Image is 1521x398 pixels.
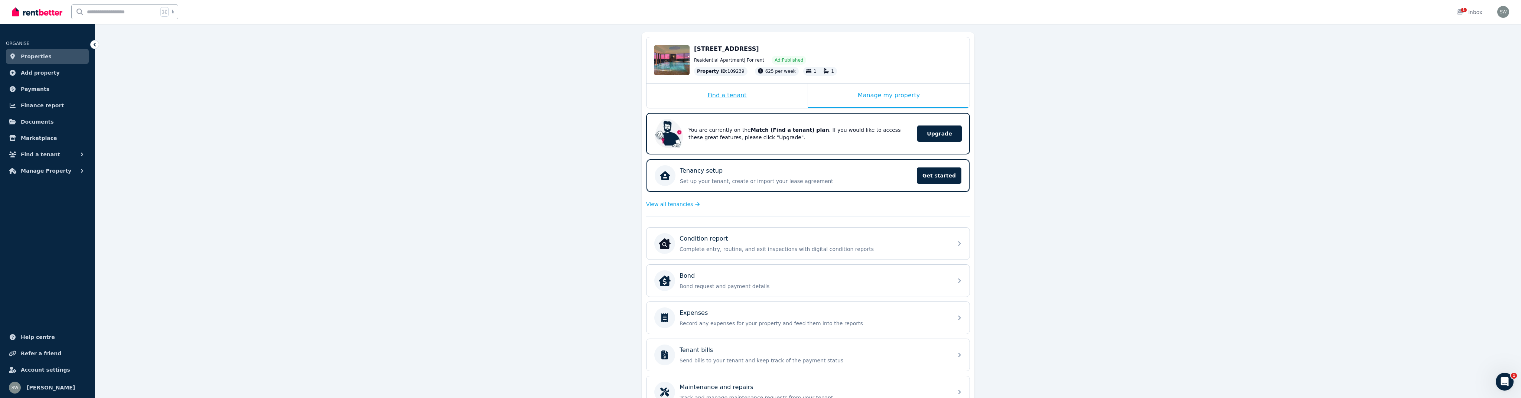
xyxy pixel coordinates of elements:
img: Upgrade RentBetter plan [654,119,684,149]
a: View all tenancies [646,200,700,208]
span: [STREET_ADDRESS] [694,45,759,52]
span: k [172,9,174,15]
img: Bond [659,275,671,287]
p: Maintenance and repairs [680,383,753,392]
img: Condition report [659,238,671,249]
span: 1 [831,69,834,74]
p: Expenses [680,309,708,317]
span: 1 [814,69,817,74]
a: Properties [6,49,89,64]
p: You are currently on the . If you would like to access these great features, please click "Upgrade". [688,126,907,141]
a: Help centre [6,330,89,345]
button: Manage Property [6,163,89,178]
p: Complete entry, routine, and exit inspections with digital condition reports [680,245,948,253]
div: Inbox [1456,9,1482,16]
span: [PERSON_NAME] [27,383,75,392]
span: Documents [21,117,54,126]
iframe: Intercom live chat [1496,373,1514,391]
a: Tenancy setupSet up your tenant, create or import your lease agreementGet started [646,159,970,192]
span: Add property [21,68,60,77]
span: Properties [21,52,52,61]
a: Marketplace [6,131,89,146]
a: BondBondBond request and payment details [646,265,970,297]
span: Help centre [21,333,55,342]
div: Find a tenant [646,84,808,108]
div: : 109239 [694,67,748,76]
div: Manage my property [808,84,970,108]
p: Record any expenses for your property and feed them into the reports [680,320,948,327]
a: Finance report [6,98,89,113]
span: Ad: Published [775,57,803,63]
a: Refer a friend [6,346,89,361]
span: View all tenancies [646,200,693,208]
button: Find a tenant [6,147,89,162]
p: Bond request and payment details [680,283,948,290]
span: Property ID [697,68,726,74]
span: 1 [1511,373,1517,379]
a: Add property [6,65,89,80]
span: Upgrade [917,125,962,142]
img: Simon Walker [9,382,21,394]
a: Documents [6,114,89,129]
p: Tenant bills [680,346,713,355]
b: Match (Find a tenant) plan [751,127,829,133]
span: Marketplace [21,134,57,143]
span: ORGANISE [6,41,29,46]
p: Bond [680,271,695,280]
a: Payments [6,82,89,97]
p: Condition report [680,234,728,243]
a: Condition reportCondition reportComplete entry, routine, and exit inspections with digital condit... [646,228,970,260]
p: Send bills to your tenant and keep track of the payment status [680,357,948,364]
a: ExpensesRecord any expenses for your property and feed them into the reports [646,302,970,334]
span: 625 per week [765,69,796,74]
span: Payments [21,85,49,94]
img: Simon Walker [1497,6,1509,18]
span: 1 [1461,8,1467,12]
span: Get started [917,167,961,184]
a: Account settings [6,362,89,377]
a: Tenant billsSend bills to your tenant and keep track of the payment status [646,339,970,371]
span: Find a tenant [21,150,60,159]
span: Account settings [21,365,70,374]
span: Manage Property [21,166,71,175]
span: Refer a friend [21,349,61,358]
span: Residential Apartment | For rent [694,57,764,63]
p: Tenancy setup [680,166,723,175]
span: Finance report [21,101,64,110]
p: Set up your tenant, create or import your lease agreement [680,177,912,185]
img: RentBetter [12,6,62,17]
